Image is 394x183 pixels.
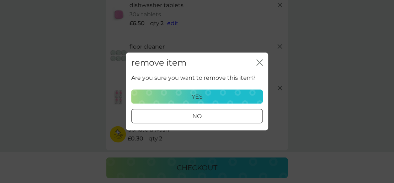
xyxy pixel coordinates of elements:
[131,73,256,83] p: Are you sure you want to remove this item?
[256,59,263,67] button: close
[131,109,263,123] button: no
[192,92,203,101] p: yes
[131,90,263,104] button: yes
[192,112,202,121] p: no
[131,58,186,68] h2: remove item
